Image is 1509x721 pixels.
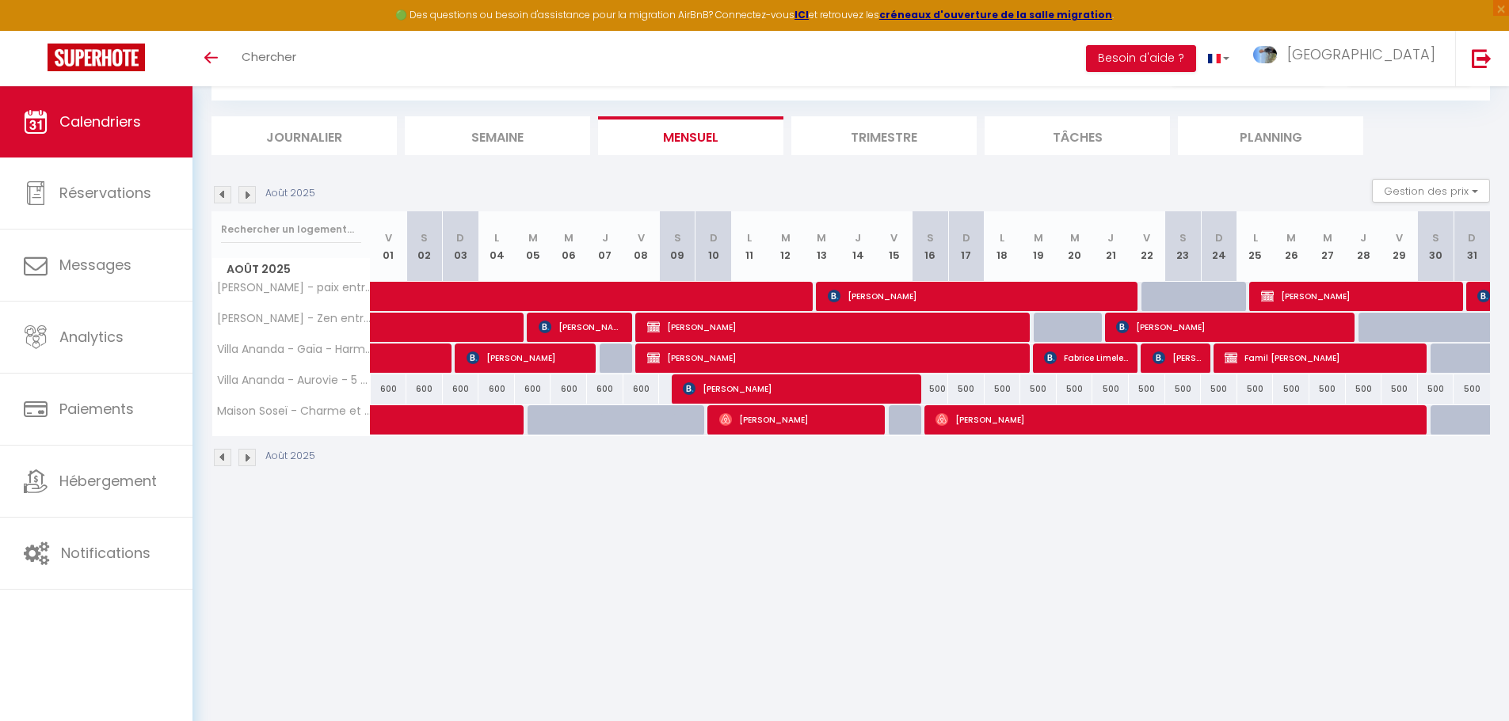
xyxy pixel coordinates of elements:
[265,449,315,464] p: Août 2025
[59,471,157,491] span: Hébergement
[1178,116,1363,155] li: Planning
[948,374,985,404] div: 500
[623,374,660,404] div: 600
[13,6,60,54] button: Ouvrir le widget de chat LiveChat
[443,374,479,404] div: 600
[443,211,479,282] th: 03
[985,116,1170,155] li: Tâches
[1273,211,1309,282] th: 26
[927,230,934,245] abbr: S
[912,374,948,404] div: 500
[405,116,590,155] li: Semaine
[1129,374,1165,404] div: 500
[1165,374,1202,404] div: 500
[1153,343,1201,373] span: [PERSON_NAME]
[242,48,296,65] span: Chercher
[587,374,623,404] div: 600
[551,211,587,282] th: 06
[1020,374,1057,404] div: 500
[215,282,373,294] span: [PERSON_NAME] - paix entre mer et étangs
[1020,211,1057,282] th: 19
[731,211,768,282] th: 11
[1092,211,1129,282] th: 21
[1253,230,1258,245] abbr: L
[791,116,977,155] li: Trimestre
[638,230,645,245] abbr: V
[828,281,1131,311] span: [PERSON_NAME]
[1237,374,1274,404] div: 500
[494,230,499,245] abbr: L
[1309,211,1346,282] th: 27
[587,211,623,282] th: 07
[795,8,809,21] strong: ICI
[985,211,1021,282] th: 18
[1201,211,1237,282] th: 24
[623,211,660,282] th: 08
[1201,374,1237,404] div: 500
[1143,230,1150,245] abbr: V
[674,230,681,245] abbr: S
[265,186,315,201] p: Août 2025
[1346,374,1382,404] div: 500
[855,230,861,245] abbr: J
[230,31,308,86] a: Chercher
[1360,230,1366,245] abbr: J
[879,8,1112,21] a: créneaux d'ouverture de la salle migration
[962,230,970,245] abbr: D
[1034,230,1043,245] abbr: M
[948,211,985,282] th: 17
[598,116,783,155] li: Mensuel
[890,230,897,245] abbr: V
[1372,179,1490,203] button: Gestion des prix
[59,255,131,275] span: Messages
[385,230,392,245] abbr: V
[1225,343,1419,373] span: Famil [PERSON_NAME]
[1241,31,1455,86] a: ... [GEOGRAPHIC_DATA]
[719,404,877,434] span: [PERSON_NAME]
[1261,281,1455,311] span: [PERSON_NAME]
[215,343,373,355] span: Villa Ananda - Gaïa - Harmonie avec vue mer et étangs
[48,44,145,71] img: Super Booking
[1287,44,1435,64] span: [GEOGRAPHIC_DATA]
[1273,374,1309,404] div: 500
[912,211,948,282] th: 16
[59,399,134,419] span: Paiements
[371,211,407,282] th: 01
[371,374,407,404] div: 600
[647,343,1023,373] span: [PERSON_NAME]
[515,374,551,404] div: 600
[1323,230,1332,245] abbr: M
[1454,211,1490,282] th: 31
[1107,230,1114,245] abbr: J
[59,112,141,131] span: Calendriers
[985,374,1021,404] div: 500
[528,230,538,245] abbr: M
[1057,211,1093,282] th: 20
[1396,230,1403,245] abbr: V
[602,230,608,245] abbr: J
[1116,312,1347,342] span: [PERSON_NAME]
[1057,374,1093,404] div: 500
[781,230,791,245] abbr: M
[1418,211,1454,282] th: 30
[1086,45,1196,72] button: Besoin d'aide ?
[215,374,373,386] span: Villa Ananda - Aurovie - 5 étoiles [PERSON_NAME]
[695,211,732,282] th: 10
[59,183,151,203] span: Réservations
[1179,230,1187,245] abbr: S
[817,230,826,245] abbr: M
[478,374,515,404] div: 600
[1215,230,1223,245] abbr: D
[564,230,573,245] abbr: M
[478,211,515,282] th: 04
[1000,230,1004,245] abbr: L
[659,211,695,282] th: 09
[59,327,124,347] span: Analytics
[1346,211,1382,282] th: 28
[406,374,443,404] div: 600
[421,230,428,245] abbr: S
[1309,374,1346,404] div: 500
[61,543,151,563] span: Notifications
[1454,374,1490,404] div: 500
